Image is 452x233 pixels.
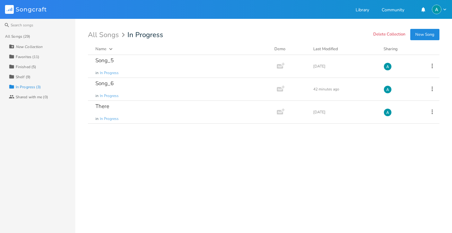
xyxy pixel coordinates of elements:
[384,62,392,71] img: Alex
[95,46,106,52] div: Name
[384,46,421,52] div: Sharing
[95,93,99,99] span: in
[313,46,338,52] div: Last Modified
[16,65,36,69] div: Finished (5)
[16,85,41,89] div: In Progress (3)
[100,93,119,99] span: In Progress
[313,64,376,68] div: [DATE]
[95,46,267,52] button: Name
[274,46,306,52] div: Demo
[410,29,439,40] button: New Song
[382,8,404,13] a: Community
[100,116,119,122] span: In Progress
[16,95,48,99] div: Shared with me (0)
[16,75,30,79] div: Shelf (9)
[127,31,163,38] span: In Progress
[88,32,127,38] div: All Songs
[313,110,376,114] div: [DATE]
[432,5,441,14] img: Alex
[16,45,42,49] div: New Collection
[5,35,30,38] div: All Songs (29)
[95,104,109,109] div: There
[313,46,376,52] button: Last Modified
[95,81,114,86] div: Song_6
[384,85,392,94] img: Alex
[100,70,119,76] span: In Progress
[384,108,392,116] img: Alex
[95,116,99,122] span: in
[356,8,369,13] a: Library
[16,55,39,59] div: Favorites (11)
[373,32,405,37] button: Delete Collection
[95,58,114,63] div: Song_5
[95,70,99,76] span: in
[313,87,376,91] div: 42 minutes ago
